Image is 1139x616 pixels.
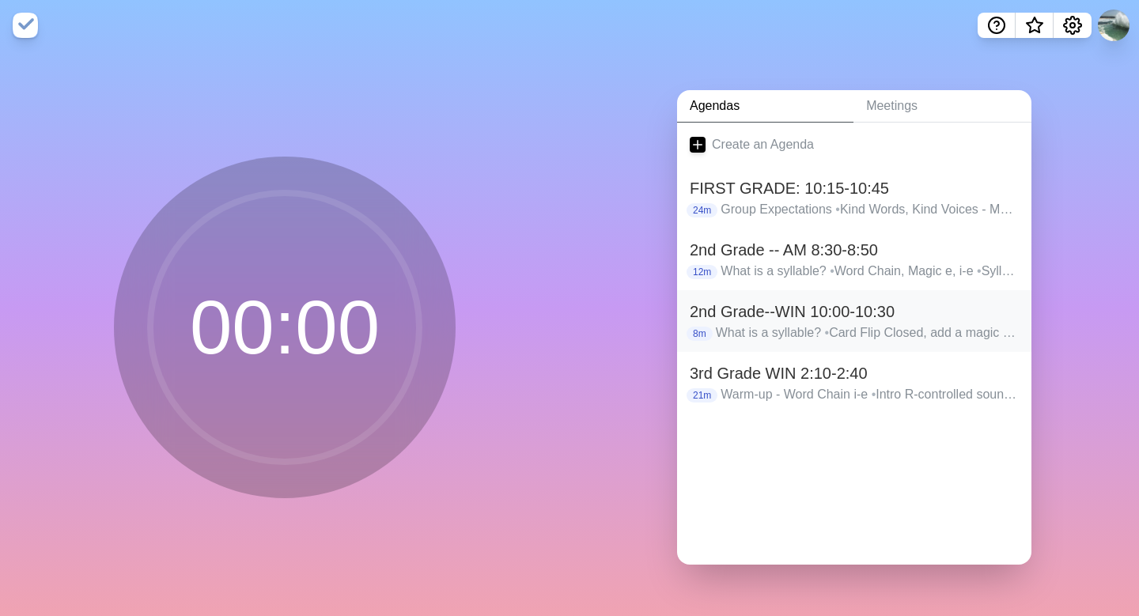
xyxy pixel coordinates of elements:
[721,200,1019,219] p: Group Expectations Kind Words, Kind Voices - Marker New Part - Sound blending Practice Blending R...
[872,387,876,401] span: •
[830,264,834,278] span: •
[677,90,853,123] a: Agendas
[13,13,38,38] img: timeblocks logo
[853,90,1031,123] a: Meetings
[716,323,1019,342] p: What is a syllable? Card Flip Closed, add a magic e Intro Magic e syllable white board Word Sort,...
[687,388,717,402] p: 21m
[690,361,1019,385] h2: 3rd Grade WIN 2:10-2:40
[1016,13,1054,38] button: What’s new
[978,13,1016,38] button: Help
[721,262,1019,281] p: What is a syllable? Word Chain, Magic e, i-e Syllable division pencil/paper Closed/Magic e Sort
[687,203,717,217] p: 24m
[687,327,713,341] p: 8m
[835,202,840,216] span: •
[690,238,1019,262] h2: 2nd Grade -- AM 8:30-8:50
[677,123,1031,167] a: Create an Agenda
[690,300,1019,323] h2: 2nd Grade--WIN 10:00-10:30
[1054,13,1092,38] button: Settings
[687,265,717,279] p: 12m
[721,385,1019,404] p: Warm-up - Word Chain i-e Intro R-controlled sound cards ([PERSON_NAME]) Syllable Sort two syllabl...
[825,326,830,339] span: •
[690,176,1019,200] h2: FIRST GRADE: 10:15-10:45
[977,264,982,278] span: •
